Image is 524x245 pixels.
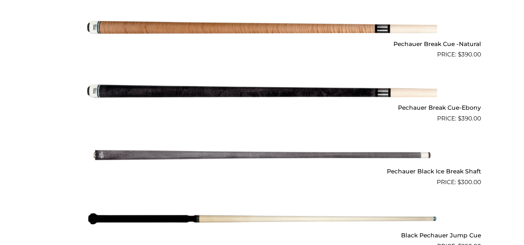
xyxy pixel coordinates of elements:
[87,62,437,120] img: Pechauer Break Cue-Ebony
[458,179,481,185] bdi: 300.00
[458,51,481,58] bdi: 390.00
[43,62,481,123] a: Pechauer Break Cue-Ebony $390.00
[87,126,437,184] img: Pechauer Black Ice Break Shaft
[43,229,481,242] h2: Black Pechauer Jump Cue
[43,101,481,114] h2: Pechauer Break Cue-Ebony
[43,37,481,50] h2: Pechauer Break Cue -Natural
[458,51,461,58] span: $
[458,115,481,122] bdi: 390.00
[43,126,481,187] a: Pechauer Black Ice Break Shaft $300.00
[43,165,481,178] h2: Pechauer Black Ice Break Shaft
[458,179,461,185] span: $
[458,115,461,122] span: $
